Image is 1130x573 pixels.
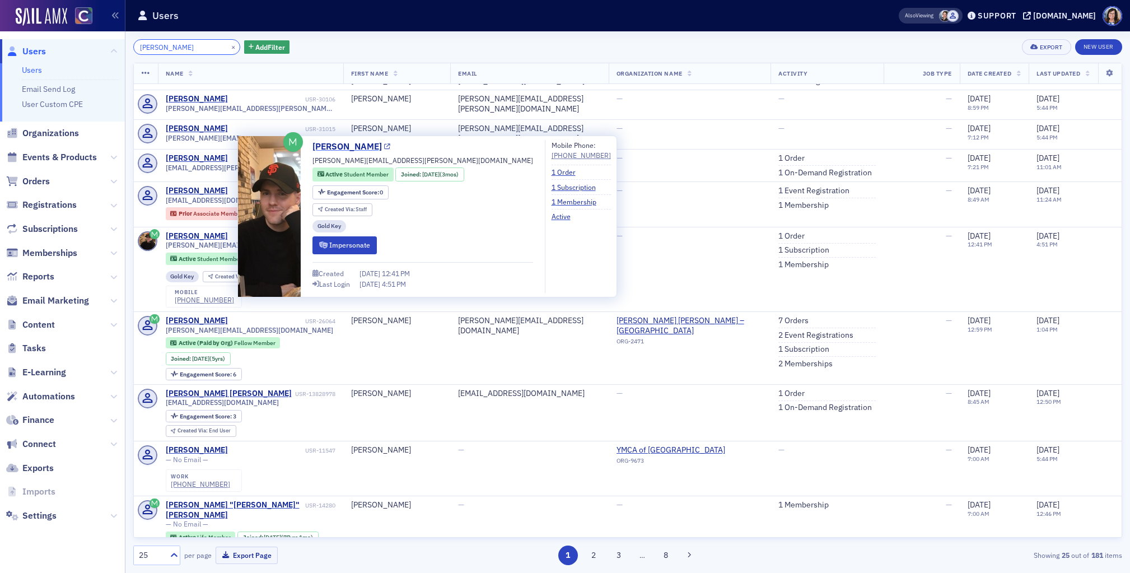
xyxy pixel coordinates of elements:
[175,289,234,296] div: mobile
[778,330,853,341] a: 2 Event Registrations
[1075,39,1122,55] a: New User
[166,104,335,113] span: [PERSON_NAME][EMAIL_ADDRESS][PERSON_NAME][DOMAIN_NAME]
[617,445,725,455] a: YMCA of [GEOGRAPHIC_DATA]
[166,196,279,204] span: [EMAIL_ADDRESS][DOMAIN_NAME]
[166,94,228,104] div: [PERSON_NAME]
[22,438,56,450] span: Connect
[179,533,197,541] span: Active
[1036,510,1061,518] time: 12:46 PM
[946,153,952,163] span: —
[166,352,231,365] div: Joined: 2020-08-26 00:00:00
[1089,550,1105,560] strong: 181
[166,445,228,455] a: [PERSON_NAME]
[22,199,77,211] span: Registrations
[166,124,228,134] a: [PERSON_NAME]
[234,339,276,347] span: Fellow Member
[166,500,303,520] a: [PERSON_NAME] "[PERSON_NAME]" [PERSON_NAME]
[244,40,290,54] button: AddFilter
[6,151,97,164] a: Events & Products
[22,247,77,259] span: Memberships
[171,473,230,480] div: work
[382,269,410,278] span: 12:41 PM
[1022,39,1071,55] button: Export
[946,76,952,86] span: —
[152,9,179,22] h1: Users
[359,279,382,288] span: [DATE]
[968,325,992,333] time: 12:59 PM
[617,123,623,133] span: —
[215,274,258,280] div: Staff
[230,96,335,103] div: USR-30106
[203,271,263,283] div: Created Via: Staff
[617,316,763,336] a: [PERSON_NAME] [PERSON_NAME] – [GEOGRAPHIC_DATA]
[180,370,233,378] span: Engagement Score :
[558,546,578,565] button: 1
[401,170,422,179] span: Joined :
[552,211,579,221] a: Active
[319,271,344,277] div: Created
[552,150,611,160] div: [PHONE_NUMBER]
[166,368,242,380] div: Engagement Score: 6
[617,445,725,455] span: YMCA of Metropolitan Denver
[778,316,809,326] a: 7 Orders
[458,500,464,510] span: —
[264,533,281,541] span: [DATE]
[22,414,54,426] span: Finance
[22,366,66,379] span: E-Learning
[230,447,335,454] div: USR-11547
[264,534,313,541] div: (77yrs 1mo)
[325,206,356,213] span: Created Via :
[6,45,46,58] a: Users
[778,123,785,133] span: —
[617,500,623,510] span: —
[171,480,230,488] a: [PHONE_NUMBER]
[947,10,959,22] span: Piyali Chatterjee
[22,175,50,188] span: Orders
[552,197,605,207] a: 1 Membership
[193,209,243,217] span: Associate Member
[312,155,533,165] span: [PERSON_NAME][EMAIL_ADDRESS][PERSON_NAME][DOMAIN_NAME]
[656,546,676,565] button: 8
[1036,185,1059,195] span: [DATE]
[946,445,952,455] span: —
[67,7,92,26] a: View Homepage
[166,337,281,348] div: Active (Paid by Org): Active (Paid by Org): Fellow Member
[166,186,228,196] div: [PERSON_NAME]
[170,534,230,541] a: Active Life Member
[166,326,333,334] span: [PERSON_NAME][EMAIL_ADDRESS][DOMAIN_NAME]
[458,445,464,455] span: —
[22,99,83,109] a: User Custom CPE
[552,182,604,192] a: 1 Subscription
[422,170,459,179] div: (3mos)
[351,500,442,510] div: [PERSON_NAME]
[778,153,805,164] a: 1 Order
[166,410,242,422] div: Engagement Score: 3
[6,319,55,331] a: Content
[968,500,991,510] span: [DATE]
[968,185,991,195] span: [DATE]
[458,69,477,77] span: Email
[351,445,442,455] div: [PERSON_NAME]
[778,359,833,369] a: 2 Memberships
[946,123,952,133] span: —
[6,486,55,498] a: Imports
[617,185,623,195] span: —
[968,240,992,248] time: 12:41 PM
[166,134,335,142] span: [PERSON_NAME][EMAIL_ADDRESS][PERSON_NAME][DOMAIN_NAME]
[905,12,916,19] div: Also
[6,390,75,403] a: Automations
[422,170,440,178] span: [DATE]
[75,7,92,25] img: SailAMX
[382,279,406,288] span: 4:51 PM
[778,260,829,270] a: 1 Membership
[1036,325,1058,333] time: 1:04 PM
[968,69,1011,77] span: Date Created
[946,315,952,325] span: —
[1023,12,1100,20] button: [DOMAIN_NAME]
[179,255,197,263] span: Active
[351,389,442,399] div: [PERSON_NAME]
[968,398,989,406] time: 8:45 AM
[166,520,208,528] span: — No Email —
